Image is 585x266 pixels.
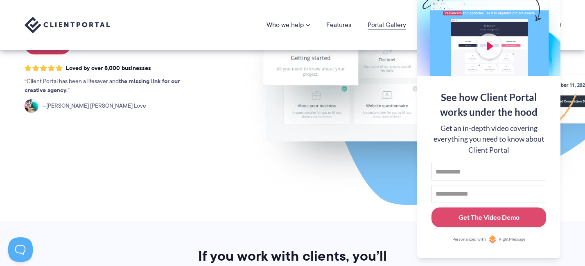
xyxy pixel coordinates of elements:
[66,65,151,72] span: Loved by over 8,000 businesses
[25,77,180,95] strong: the missing link for our creative agency
[326,22,351,28] a: Features
[25,77,197,95] p: Client Portal has been a lifesaver and .
[267,22,310,28] a: Who we help
[8,237,33,262] iframe: Toggle Customer Support
[431,90,546,119] div: See how Client Portal works under the hood
[368,22,406,28] a: Portal Gallery
[499,236,525,243] span: RightMessage
[431,207,546,228] button: Get The Video Demo
[431,235,546,243] a: Personalized withRightMessage
[431,123,546,156] div: Get an in-depth video covering everything you need to know about Client Portal
[488,235,497,243] img: Personalized with RightMessage
[452,236,486,243] span: Personalized with
[459,212,519,222] div: Get The Video Demo
[42,101,146,110] span: [PERSON_NAME] [PERSON_NAME] Love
